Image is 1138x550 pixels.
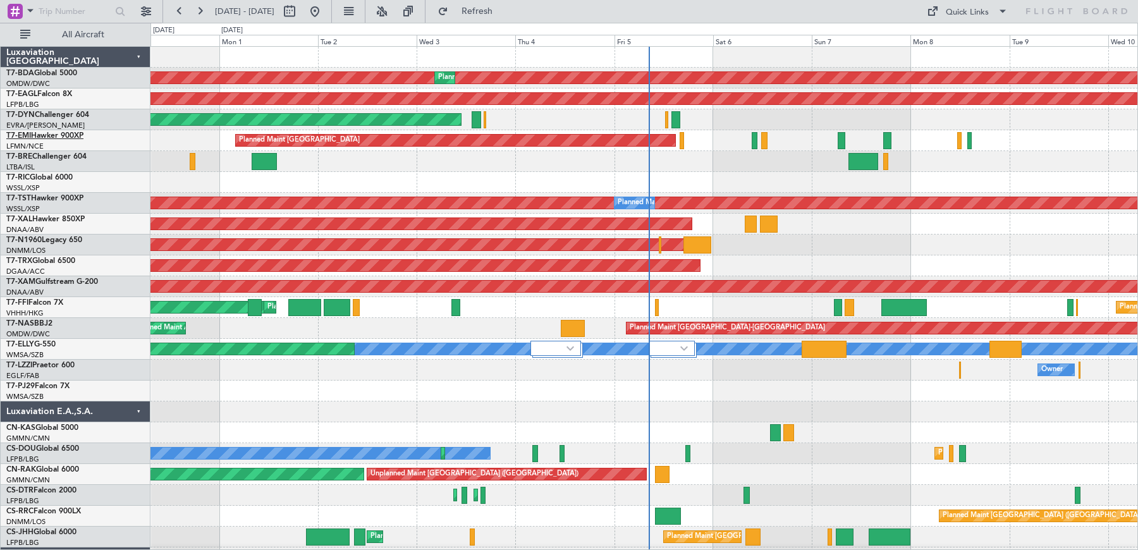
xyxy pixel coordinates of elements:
a: T7-TSTHawker 900XP [6,195,83,202]
span: T7-EMI [6,132,31,140]
a: LFMN/NCE [6,142,44,151]
a: LTBA/ISL [6,162,35,172]
a: T7-PJ29Falcon 7X [6,382,70,390]
span: T7-NAS [6,320,34,327]
a: GMMN/CMN [6,475,50,485]
span: All Aircraft [33,30,133,39]
span: CN-KAS [6,424,35,432]
span: CS-JHH [6,529,34,536]
a: T7-TRXGlobal 6500 [6,257,75,265]
div: Thu 4 [515,35,614,46]
a: T7-EMIHawker 900XP [6,132,83,140]
a: T7-ELLYG-550 [6,341,56,348]
span: T7-FFI [6,299,28,307]
a: DNAA/ABV [6,288,44,297]
a: CN-KASGlobal 5000 [6,424,78,432]
div: Sat 6 [713,35,812,46]
img: arrow-gray.svg [680,346,688,351]
div: Mon 1 [219,35,318,46]
a: CS-JHHGlobal 6000 [6,529,76,536]
div: Unplanned Maint [GEOGRAPHIC_DATA] ([GEOGRAPHIC_DATA]) [370,465,578,484]
a: WMSA/SZB [6,392,44,401]
a: T7-N1960Legacy 650 [6,236,82,244]
input: Trip Number [39,2,111,21]
a: LFPB/LBG [6,100,39,109]
span: T7-N1960 [6,236,42,244]
a: T7-FFIFalcon 7X [6,299,63,307]
div: Planned Maint [GEOGRAPHIC_DATA] ([GEOGRAPHIC_DATA]) [938,444,1137,463]
span: CS-DOU [6,445,36,453]
div: Sun 7 [812,35,910,46]
div: Planned Maint [GEOGRAPHIC_DATA] ([GEOGRAPHIC_DATA]) [370,527,570,546]
div: Planned Maint [GEOGRAPHIC_DATA]-[GEOGRAPHIC_DATA] [630,319,825,338]
span: T7-BRE [6,153,32,161]
span: [DATE] - [DATE] [215,6,274,17]
div: Mon 8 [910,35,1009,46]
a: T7-NASBBJ2 [6,320,52,327]
a: WSSL/XSP [6,204,40,214]
a: CS-DTRFalcon 2000 [6,487,76,494]
a: VHHH/HKG [6,309,44,318]
span: T7-TRX [6,257,32,265]
a: OMDW/DWC [6,329,50,339]
div: [DATE] [221,25,243,36]
div: Owner [1041,360,1063,379]
img: arrow-gray.svg [566,346,574,351]
span: T7-RIC [6,174,30,181]
div: Planned Maint [GEOGRAPHIC_DATA] [239,131,360,150]
div: Quick Links [946,6,989,19]
div: Sun 31 [120,35,219,46]
div: Tue 9 [1010,35,1108,46]
span: CN-RAK [6,466,36,474]
span: CS-DTR [6,487,34,494]
span: Refresh [451,7,504,16]
span: T7-DYN [6,111,35,119]
a: T7-BDAGlobal 5000 [6,70,77,77]
a: GMMN/CMN [6,434,50,443]
a: WMSA/SZB [6,350,44,360]
a: DNAA/ABV [6,225,44,235]
a: DNMM/LOS [6,246,46,255]
span: T7-BDA [6,70,34,77]
button: Refresh [432,1,508,21]
div: Tue 2 [318,35,417,46]
a: T7-EAGLFalcon 8X [6,90,72,98]
a: DGAA/ACC [6,267,45,276]
a: OMDW/DWC [6,79,50,89]
a: LFPB/LBG [6,455,39,464]
a: EGLF/FAB [6,371,39,381]
span: T7-ELLY [6,341,34,348]
button: Quick Links [921,1,1014,21]
a: CS-DOUGlobal 6500 [6,445,79,453]
span: T7-EAGL [6,90,37,98]
a: WSSL/XSP [6,183,40,193]
a: EVRA/[PERSON_NAME] [6,121,85,130]
div: Fri 5 [615,35,713,46]
div: [DATE] [153,25,174,36]
span: T7-TST [6,195,31,202]
a: T7-DYNChallenger 604 [6,111,89,119]
a: T7-LZZIPraetor 600 [6,362,75,369]
span: T7-XAL [6,216,32,223]
span: T7-LZZI [6,362,32,369]
div: Planned Maint Dubai (Al Maktoum Intl) [438,68,563,87]
a: DNMM/LOS [6,517,46,527]
div: Planned Maint [GEOGRAPHIC_DATA] ([GEOGRAPHIC_DATA] Intl) [267,298,479,317]
div: Wed 3 [417,35,515,46]
button: All Aircraft [14,25,137,45]
div: Planned Maint [GEOGRAPHIC_DATA] ([GEOGRAPHIC_DATA]) [667,527,866,546]
a: T7-XALHawker 850XP [6,216,85,223]
a: LFPB/LBG [6,538,39,547]
a: T7-RICGlobal 6000 [6,174,73,181]
a: T7-XAMGulfstream G-200 [6,278,98,286]
span: CS-RRC [6,508,34,515]
a: T7-BREChallenger 604 [6,153,87,161]
a: CN-RAKGlobal 6000 [6,466,79,474]
a: CS-RRCFalcon 900LX [6,508,81,515]
span: T7-XAM [6,278,35,286]
div: Planned Maint [618,193,664,212]
a: LFPB/LBG [6,496,39,506]
span: T7-PJ29 [6,382,35,390]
